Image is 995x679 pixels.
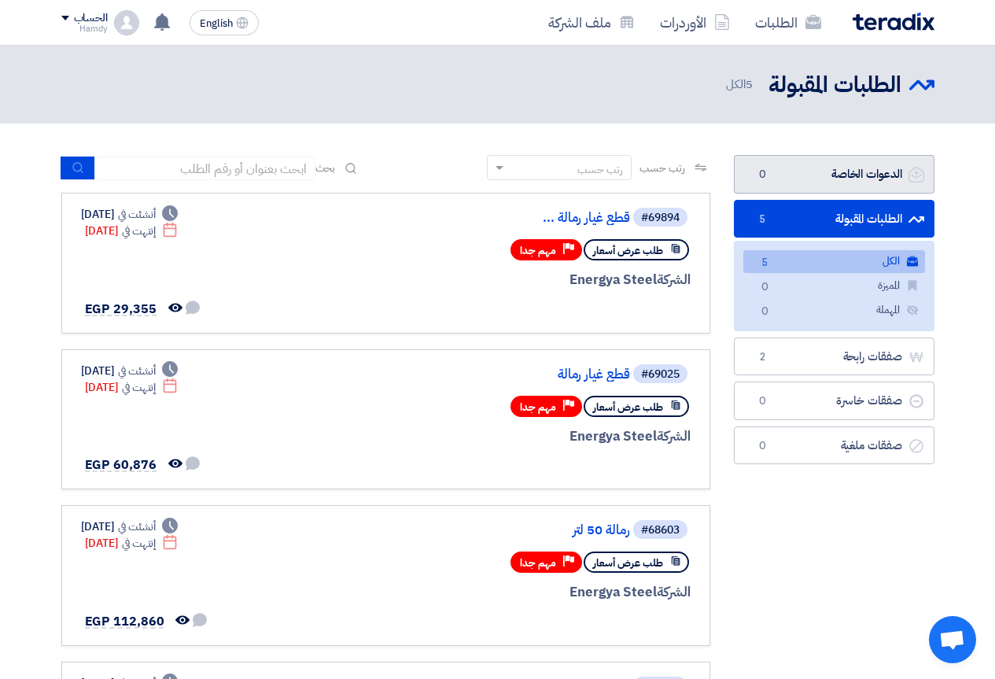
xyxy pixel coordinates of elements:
[929,616,976,663] a: دردشة مفتوحة
[593,400,663,415] span: طلب عرض أسعار
[754,212,772,227] span: 5
[639,160,684,176] span: رتب حسب
[118,363,156,379] span: أنشئت في
[95,157,315,180] input: ابحث بعنوان أو رقم الطلب
[520,400,556,415] span: مهم جدا
[756,304,775,320] span: 0
[746,76,753,93] span: 5
[593,555,663,570] span: طلب عرض أسعار
[647,4,743,41] a: الأوردرات
[754,349,772,365] span: 2
[85,456,157,474] span: EGP 60,876
[756,255,775,271] span: 5
[743,275,925,297] a: المميزة
[85,612,164,631] span: EGP 112,860
[734,382,934,420] a: صفقات خاسرة0
[754,167,772,183] span: 0
[81,206,179,223] div: [DATE]
[81,363,179,379] div: [DATE]
[734,200,934,238] a: الطلبات المقبولة5
[61,24,108,33] div: Hamdy
[118,206,156,223] span: أنشئت في
[190,10,259,35] button: English
[726,76,756,94] span: الكل
[577,161,623,178] div: رتب حسب
[312,426,691,447] div: Energya Steel
[734,338,934,376] a: صفقات رابحة2
[520,555,556,570] span: مهم جدا
[756,279,775,296] span: 0
[657,426,691,446] span: الشركة
[315,160,336,176] span: بحث
[536,4,647,41] a: ملف الشركة
[312,270,691,290] div: Energya Steel
[657,582,691,602] span: الشركة
[85,535,179,552] div: [DATE]
[114,10,139,35] img: profile_test.png
[743,299,925,322] a: المهملة
[657,270,691,290] span: الشركة
[743,4,834,41] a: الطلبات
[74,12,108,25] div: الحساب
[315,367,630,382] a: قطع غيار رمالة
[312,582,691,603] div: Energya Steel
[593,243,663,258] span: طلب عرض أسعار
[85,379,179,396] div: [DATE]
[81,518,179,535] div: [DATE]
[641,369,680,380] div: #69025
[641,212,680,223] div: #69894
[315,211,630,225] a: قطع غيار رمالة ...
[754,438,772,454] span: 0
[85,223,179,239] div: [DATE]
[520,243,556,258] span: مهم جدا
[743,250,925,273] a: الكل
[853,13,934,31] img: Teradix logo
[122,535,156,552] span: إنتهت في
[734,426,934,465] a: صفقات ملغية0
[734,155,934,194] a: الدعوات الخاصة0
[768,70,901,101] h2: الطلبات المقبولة
[122,379,156,396] span: إنتهت في
[641,525,680,536] div: #68603
[118,518,156,535] span: أنشئت في
[315,523,630,537] a: رمالة 50 لتر
[122,223,156,239] span: إنتهت في
[754,393,772,409] span: 0
[200,18,233,29] span: English
[85,300,157,319] span: EGP 29,355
